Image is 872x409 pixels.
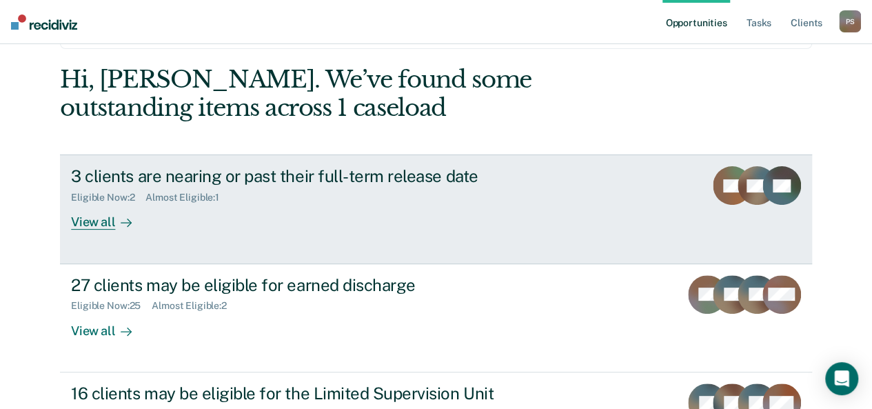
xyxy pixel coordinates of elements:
[71,300,152,312] div: Eligible Now : 25
[71,312,148,339] div: View all
[60,66,661,122] div: Hi, [PERSON_NAME]. We’ve found some outstanding items across 1 caseload
[145,192,230,203] div: Almost Eligible : 1
[839,10,861,32] button: PS
[71,203,148,230] div: View all
[71,275,555,295] div: 27 clients may be eligible for earned discharge
[839,10,861,32] div: P S
[71,383,555,403] div: 16 clients may be eligible for the Limited Supervision Unit
[11,14,77,30] img: Recidiviz
[825,362,858,395] div: Open Intercom Messenger
[60,154,812,263] a: 3 clients are nearing or past their full-term release dateEligible Now:2Almost Eligible:1View all
[71,166,555,186] div: 3 clients are nearing or past their full-term release date
[60,264,812,372] a: 27 clients may be eligible for earned dischargeEligible Now:25Almost Eligible:2View all
[71,192,145,203] div: Eligible Now : 2
[152,300,238,312] div: Almost Eligible : 2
